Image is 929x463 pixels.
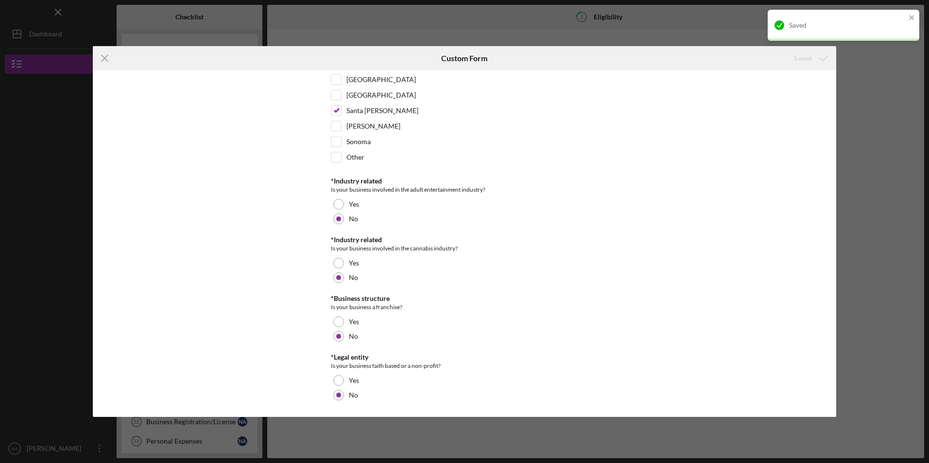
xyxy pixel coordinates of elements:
[346,137,371,147] label: Sonoma
[346,90,416,100] label: [GEOGRAPHIC_DATA]
[331,236,598,244] div: *Industry related
[794,49,812,68] div: Saved
[349,215,358,223] label: No
[349,332,358,340] label: No
[349,259,359,267] label: Yes
[784,49,836,68] button: Saved
[331,177,598,185] div: *Industry related
[349,274,358,281] label: No
[331,353,598,361] div: *Legal entity
[331,244,598,253] div: Is your business involved in the cannabis industry?
[346,75,416,84] label: [GEOGRAPHIC_DATA]
[331,295,598,302] div: *Business structure
[349,391,358,399] label: No
[346,106,418,116] label: Santa [PERSON_NAME]
[909,14,915,23] button: close
[349,377,359,384] label: Yes
[789,21,906,29] div: Saved
[331,302,598,312] div: Is your business a franchise?
[331,361,598,371] div: Is your business faith based or a non-profit?
[346,121,400,131] label: [PERSON_NAME]
[349,200,359,208] label: Yes
[346,152,364,162] label: Other
[349,318,359,326] label: Yes
[331,185,598,195] div: Is your business involved in the adult entertainment industry?
[441,54,487,63] h6: Custom Form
